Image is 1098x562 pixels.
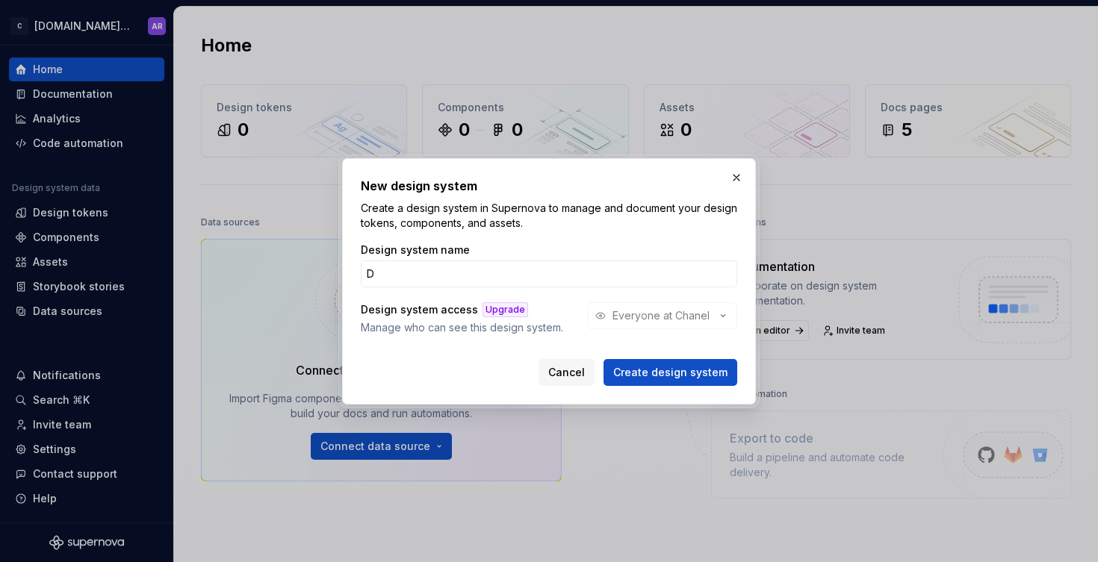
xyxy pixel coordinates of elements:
span: Cancel [548,365,585,380]
label: Design system access [361,302,478,317]
span: Manage who can see this design system. [361,320,573,335]
button: Create design system [604,359,737,386]
div: Upgrade [483,302,528,317]
button: Cancel [539,359,595,386]
p: Create a design system in Supernova to manage and document your design tokens, components, and as... [361,201,737,231]
h2: New design system [361,177,737,195]
label: Design system name [361,243,470,257]
span: Create design system [613,365,728,380]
